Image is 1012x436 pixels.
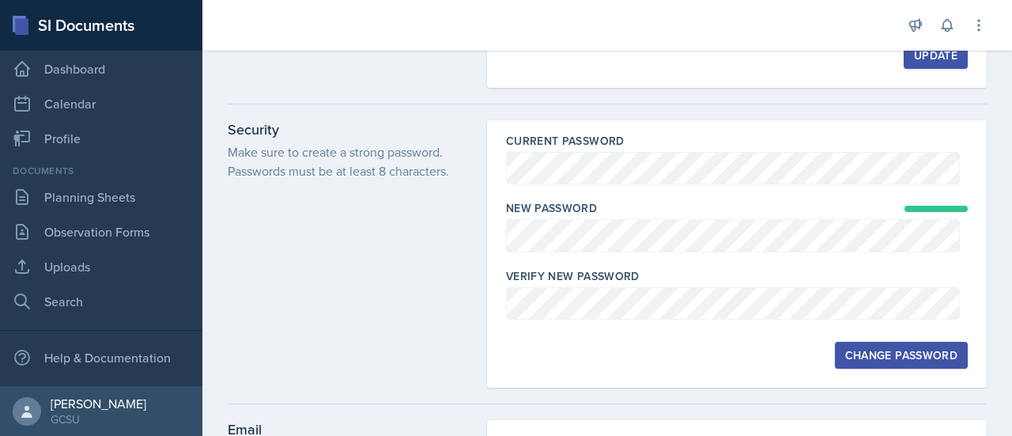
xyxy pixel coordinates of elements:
[506,200,597,216] label: New Password
[51,411,146,427] div: GCSU
[51,396,146,411] div: [PERSON_NAME]
[6,251,196,282] a: Uploads
[6,286,196,317] a: Search
[914,49,957,62] div: Update
[228,142,468,180] p: Make sure to create a strong password. Passwords must be at least 8 characters.
[6,342,196,373] div: Help & Documentation
[904,42,968,69] button: Update
[6,53,196,85] a: Dashboard
[6,123,196,154] a: Profile
[6,164,196,178] div: Documents
[845,349,957,362] div: Change Password
[6,181,196,213] a: Planning Sheets
[506,268,640,284] label: Verify New Password
[228,120,468,139] h3: Security
[6,88,196,119] a: Calendar
[6,216,196,248] a: Observation Forms
[835,342,968,369] button: Change Password
[506,133,625,149] label: Current Password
